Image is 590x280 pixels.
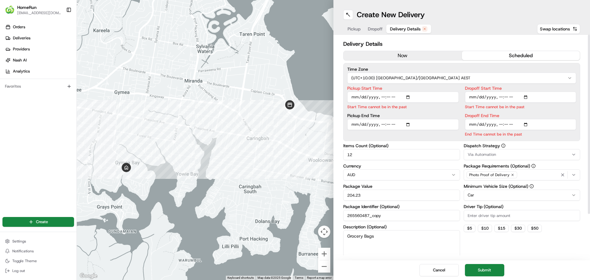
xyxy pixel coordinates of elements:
[357,10,425,20] h1: Create New Delivery
[464,144,580,148] label: Dispatch Strategy
[52,90,57,95] div: 💻
[465,86,576,90] label: Dropoff Start Time
[464,225,475,232] button: $5
[368,26,383,32] span: Dropoff
[78,272,99,280] a: Open this area in Google Maps (opens a new window)
[348,26,360,32] span: Pickup
[390,26,421,32] span: Delivery Details
[49,87,101,98] a: 💻API Documentation
[464,210,580,221] input: Enter driver tip amount
[2,247,74,255] button: Notifications
[258,276,291,279] span: Map data ©2025 Google
[307,276,332,279] a: Report a map error
[464,204,580,209] label: Driver Tip (Optional)
[2,257,74,265] button: Toggle Theme
[343,164,460,168] label: Currency
[465,264,504,276] button: Submit
[13,69,30,74] span: Analytics
[501,144,505,148] button: Dispatch Strategy
[2,22,77,32] a: Orders
[419,264,459,276] button: Cancel
[6,6,18,18] img: Nash
[478,225,492,232] button: $10
[13,46,30,52] span: Providers
[2,55,77,65] a: Nash AI
[465,113,576,118] label: Dropoff End Time
[61,104,74,109] span: Pylon
[347,86,459,90] label: Pickup Start Time
[58,89,99,95] span: API Documentation
[465,131,576,137] p: End Time cannot be in the past
[347,67,576,71] label: Time Zone
[4,87,49,98] a: 📗Knowledge Base
[43,104,74,109] a: Powered byPylon
[12,249,34,254] span: Notifications
[464,164,580,168] label: Package Requirements (Optional)
[347,113,459,118] label: Pickup End Time
[343,190,460,201] input: Enter package value
[12,239,26,244] span: Settings
[17,4,37,10] button: HomeRun
[2,44,77,54] a: Providers
[2,2,64,17] button: HomeRunHomeRun[EMAIL_ADDRESS][DOMAIN_NAME]
[295,276,303,279] a: Terms (opens in new tab)
[343,210,460,221] input: Enter package identifier
[6,90,11,95] div: 📗
[531,164,536,168] button: Package Requirements (Optional)
[343,204,460,209] label: Package Identifier (Optional)
[468,152,496,157] span: Via Automation
[344,51,462,60] button: now
[2,81,74,91] div: Favorites
[511,225,525,232] button: $30
[227,276,254,280] button: Keyboard shortcuts
[537,24,580,34] button: Swap locations
[21,65,78,70] div: We're available if you need us!
[529,184,534,188] button: Minimum Vehicle Size (Optional)
[343,149,460,160] input: Enter number of items
[2,33,77,43] a: Deliveries
[2,266,74,275] button: Log out
[347,104,459,110] p: Start Time cannot be in the past
[469,172,509,177] span: Photo Proof of Delivery
[494,225,509,232] button: $15
[36,219,48,225] span: Create
[13,35,30,41] span: Deliveries
[16,40,101,46] input: Clear
[318,226,330,238] button: Map camera controls
[343,225,460,229] label: Description (Optional)
[464,184,580,188] label: Minimum Vehicle Size (Optional)
[343,40,580,48] h2: Delivery Details
[13,57,27,63] span: Nash AI
[6,25,112,34] p: Welcome 👋
[540,26,570,32] span: Swap locations
[12,258,37,263] span: Toggle Theme
[12,89,47,95] span: Knowledge Base
[464,149,580,160] button: Via Automation
[528,225,542,232] button: $50
[21,59,101,65] div: Start new chat
[2,217,74,227] button: Create
[318,260,330,273] button: Zoom out
[5,5,15,15] img: HomeRun
[318,248,330,260] button: Zoom in
[343,230,460,265] textarea: Grocery Bags
[104,61,112,68] button: Start new chat
[6,59,17,70] img: 1736555255976-a54dd68f-1ca7-489b-9aae-adbdc363a1c4
[464,169,580,180] button: Photo Proof of Delivery
[2,66,77,76] a: Analytics
[465,104,576,110] p: Start Time cannot be in the past
[13,24,25,30] span: Orders
[343,184,460,188] label: Package Value
[462,51,580,60] button: scheduled
[12,268,25,273] span: Log out
[343,144,460,148] label: Items Count (Optional)
[17,10,61,15] button: [EMAIL_ADDRESS][DOMAIN_NAME]
[78,272,99,280] img: Google
[2,237,74,246] button: Settings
